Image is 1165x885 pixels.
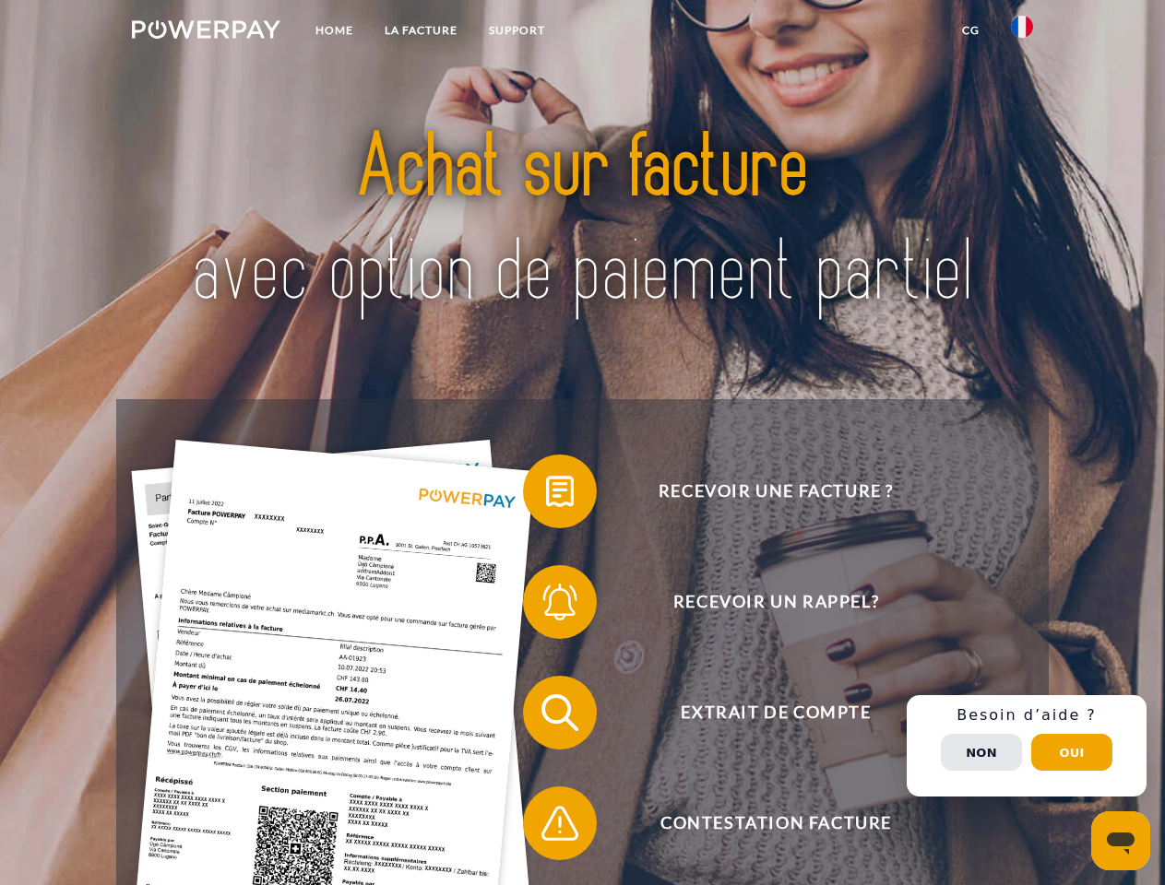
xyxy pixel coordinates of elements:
img: qb_bell.svg [537,579,583,625]
span: Contestation Facture [550,786,1002,860]
button: Recevoir un rappel? [523,565,1003,639]
a: LA FACTURE [369,14,473,47]
img: title-powerpay_fr.svg [176,88,989,353]
a: Home [300,14,369,47]
button: Extrait de compte [523,676,1003,749]
button: Non [941,734,1022,771]
button: Contestation Facture [523,786,1003,860]
a: Support [473,14,561,47]
button: Recevoir une facture ? [523,454,1003,528]
img: qb_warning.svg [537,800,583,846]
span: Recevoir une facture ? [550,454,1002,528]
h3: Besoin d’aide ? [918,706,1135,725]
img: fr [1011,16,1033,38]
span: Recevoir un rappel? [550,565,1002,639]
span: Extrait de compte [550,676,1002,749]
button: Oui [1031,734,1112,771]
iframe: Bouton de lancement de la fenêtre de messagerie [1091,811,1150,870]
a: CG [946,14,995,47]
img: qb_search.svg [537,690,583,736]
img: qb_bill.svg [537,468,583,514]
div: Schnellhilfe [907,695,1147,796]
img: logo-powerpay-white.svg [132,20,280,39]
